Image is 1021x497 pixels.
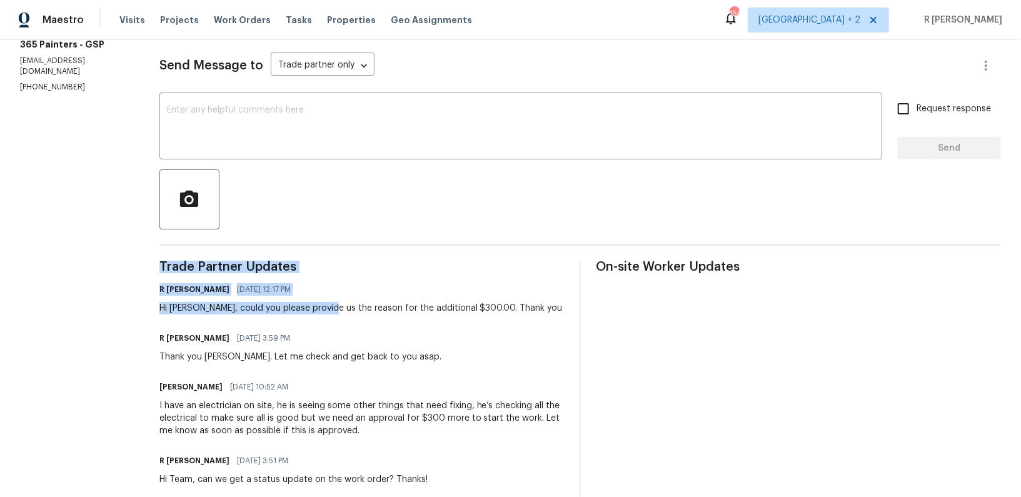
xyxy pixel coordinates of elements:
[758,14,860,26] span: [GEOGRAPHIC_DATA] + 2
[160,14,199,26] span: Projects
[159,59,263,72] span: Send Message to
[159,302,563,314] div: Hi [PERSON_NAME], could you please provide us the reason for the additional $300.00. Thank you
[919,14,1002,26] span: R [PERSON_NAME]
[20,82,129,93] p: [PHONE_NUMBER]
[159,332,229,344] h6: R [PERSON_NAME]
[730,8,738,20] div: 159
[43,14,84,26] span: Maestro
[230,381,288,393] span: [DATE] 10:52 AM
[214,14,271,26] span: Work Orders
[159,351,441,363] div: Thank you [PERSON_NAME]. Let me check and get back to you asap.
[159,454,229,467] h6: R [PERSON_NAME]
[391,14,472,26] span: Geo Assignments
[271,56,375,76] div: Trade partner only
[596,261,1001,273] span: On-site Worker Updates
[159,399,565,437] div: I have an electrician on site, he is seeing some other things that need fixing, he’s checking all...
[159,261,565,273] span: Trade Partner Updates
[159,283,229,296] h6: R [PERSON_NAME]
[917,103,991,116] span: Request response
[237,332,290,344] span: [DATE] 3:59 PM
[159,381,223,393] h6: [PERSON_NAME]
[20,38,129,51] h5: 365 Painters - GSP
[237,454,288,467] span: [DATE] 3:51 PM
[159,473,428,486] div: Hi Team, can we get a status update on the work order? Thanks!
[119,14,145,26] span: Visits
[286,16,312,24] span: Tasks
[327,14,376,26] span: Properties
[237,283,291,296] span: [DATE] 12:17 PM
[20,56,129,77] p: [EMAIL_ADDRESS][DOMAIN_NAME]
